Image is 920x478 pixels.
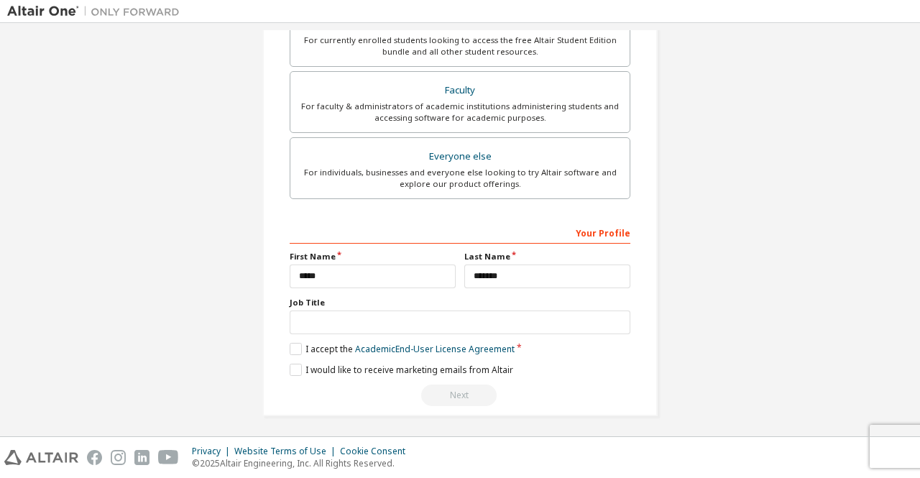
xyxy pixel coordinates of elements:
img: linkedin.svg [134,450,149,465]
a: Academic End-User License Agreement [355,343,515,355]
label: Last Name [464,251,630,262]
img: instagram.svg [111,450,126,465]
label: I would like to receive marketing emails from Altair [290,364,513,376]
label: First Name [290,251,456,262]
label: Job Title [290,297,630,308]
div: Your Profile [290,221,630,244]
img: altair_logo.svg [4,450,78,465]
div: Read and acccept EULA to continue [290,385,630,406]
img: youtube.svg [158,450,179,465]
div: Everyone else [299,147,621,167]
div: For currently enrolled students looking to access the free Altair Student Edition bundle and all ... [299,35,621,58]
div: Privacy [192,446,234,457]
img: Altair One [7,4,187,19]
div: Faculty [299,81,621,101]
p: © 2025 Altair Engineering, Inc. All Rights Reserved. [192,457,414,469]
div: For faculty & administrators of academic institutions administering students and accessing softwa... [299,101,621,124]
label: I accept the [290,343,515,355]
img: facebook.svg [87,450,102,465]
div: Website Terms of Use [234,446,340,457]
div: Cookie Consent [340,446,414,457]
div: For individuals, businesses and everyone else looking to try Altair software and explore our prod... [299,167,621,190]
